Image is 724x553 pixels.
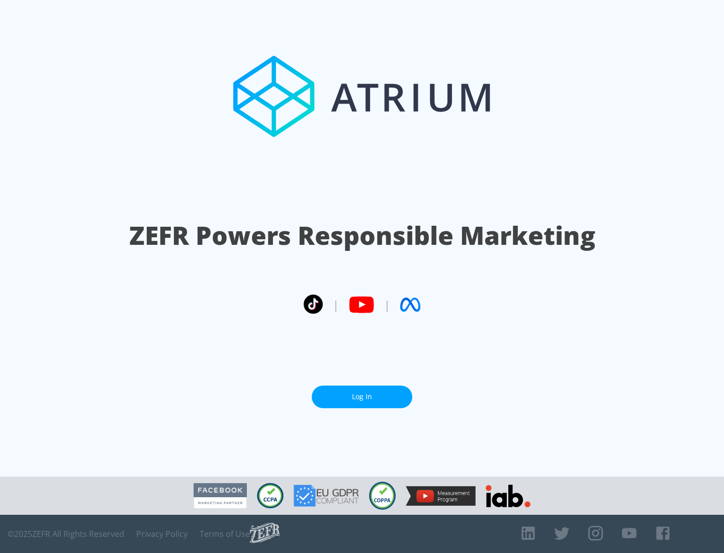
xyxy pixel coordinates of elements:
a: Privacy Policy [136,529,188,539]
img: CCPA Compliant [257,483,284,508]
span: © 2025 ZEFR All Rights Reserved [8,529,124,539]
img: YouTube Measurement Program [406,486,476,506]
span: | [333,297,339,312]
img: COPPA Compliant [369,482,396,510]
a: Log In [312,386,412,408]
img: GDPR Compliant [294,485,359,507]
a: Terms of Use [200,529,250,539]
h1: ZEFR Powers Responsible Marketing [129,218,595,253]
span: | [384,297,390,312]
img: Facebook Marketing Partner [194,483,247,509]
img: IAB [486,485,530,507]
